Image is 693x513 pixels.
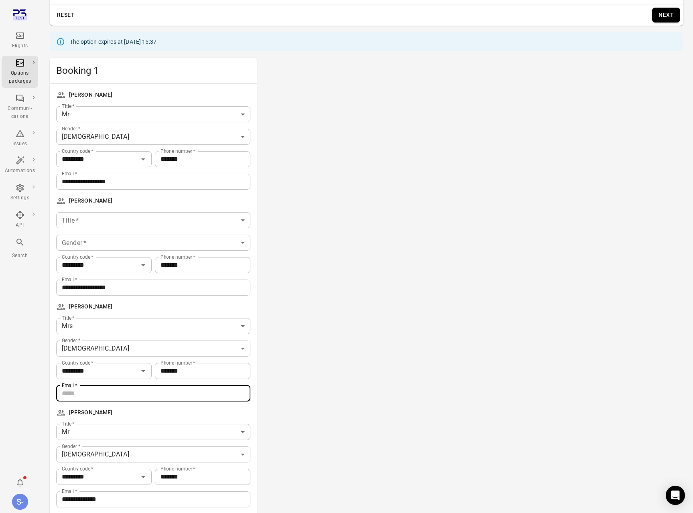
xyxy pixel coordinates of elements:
div: The option expires at [DATE] 15:37 [70,34,156,49]
div: Options packages [5,69,35,85]
label: Phone number [161,148,195,154]
label: Phone number [161,465,195,472]
div: [DEMOGRAPHIC_DATA] [56,129,250,145]
div: Mrs [56,318,250,334]
button: Open [138,154,149,165]
a: Automations [2,153,38,177]
button: Notifications [12,474,28,491]
div: Mr [56,424,250,440]
div: [PERSON_NAME] [69,91,112,99]
label: Gender [62,125,80,132]
label: Email [62,382,77,389]
div: Automations [5,167,35,175]
div: [PERSON_NAME] [69,197,112,205]
label: Country code [62,148,93,154]
button: Open [138,260,149,271]
label: Country code [62,465,93,472]
div: Mr [56,106,250,122]
div: Issues [5,140,35,148]
label: Gender [62,443,80,450]
div: [PERSON_NAME] [69,302,112,311]
div: [DEMOGRAPHIC_DATA] [56,446,250,462]
label: Title [62,103,75,109]
label: Country code [62,359,93,366]
div: Open Intercom Messenger [666,486,685,505]
span: Booking 1 [56,64,250,77]
div: Search [5,252,35,260]
a: API [2,208,38,232]
a: Options packages [2,56,38,88]
div: Flights [5,42,35,50]
button: Search [2,235,38,262]
button: Next [652,8,680,22]
label: Phone number [161,359,195,366]
button: Open [138,365,149,377]
label: Title [62,420,75,427]
div: S- [12,494,28,510]
label: Gender [62,337,80,344]
label: Phone number [161,253,195,260]
div: Communi-cations [5,105,35,121]
button: Sólberg - AviLabs [9,491,31,513]
a: Communi-cations [2,91,38,123]
label: Email [62,170,77,177]
label: Email [62,276,77,283]
div: [DEMOGRAPHIC_DATA] [56,341,250,357]
button: Reset [53,8,79,22]
a: Settings [2,180,38,205]
div: Settings [5,194,35,202]
button: Open [138,471,149,483]
label: Email [62,488,77,495]
label: Country code [62,253,93,260]
a: Flights [2,28,38,53]
a: Issues [2,126,38,150]
div: [PERSON_NAME] [69,408,112,417]
label: Title [62,314,75,321]
div: API [5,221,35,229]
